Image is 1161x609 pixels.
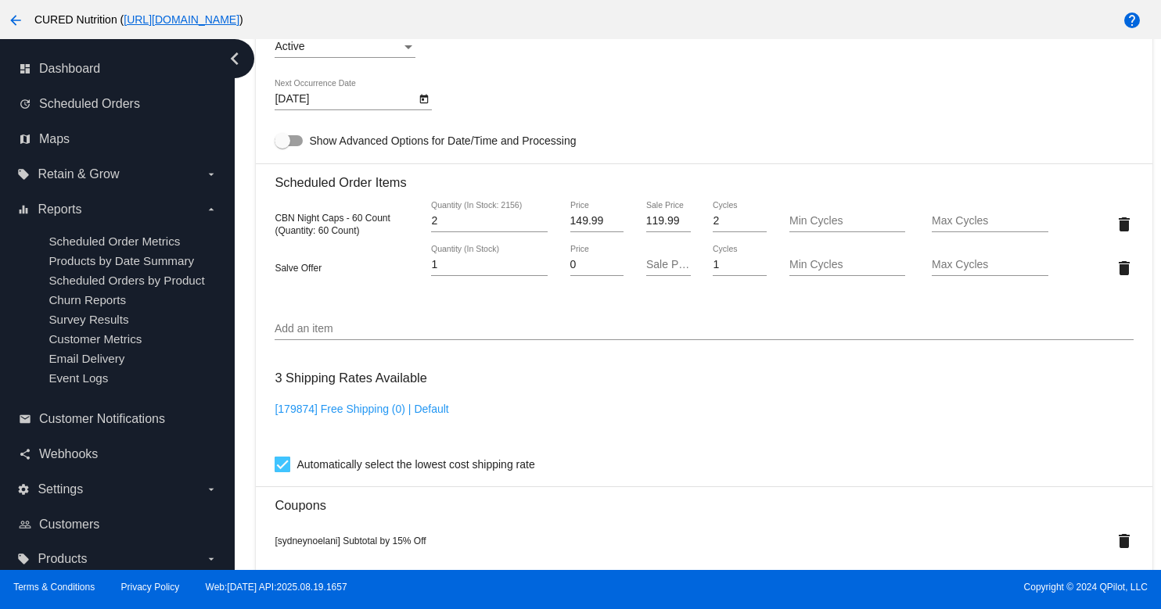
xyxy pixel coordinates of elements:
[19,127,217,152] a: map Maps
[39,412,165,426] span: Customer Notifications
[19,56,217,81] a: dashboard Dashboard
[713,215,767,227] input: Cycles
[275,536,426,546] span: [sydneynoelani] Subtotal by 15% Off
[39,62,100,76] span: Dashboard
[297,455,534,474] span: Automatically select the lowest cost shipping rate
[17,483,30,496] i: settings
[932,259,1048,271] input: Max Cycles
[124,13,239,26] a: [URL][DOMAIN_NAME]
[275,213,390,236] span: CBN Night Caps - 60 Count (Quantity: 60 Count)
[19,448,31,460] i: share
[713,259,767,271] input: Cycles
[39,447,98,461] span: Webhooks
[49,371,108,385] a: Event Logs
[17,203,30,216] i: equalizer
[49,274,204,287] a: Scheduled Orders by Product
[34,13,243,26] span: CURED Nutrition ( )
[19,413,31,425] i: email
[570,215,624,227] input: Price
[49,254,194,267] a: Products by Date Summary
[1115,532,1134,550] mat-icon: delete
[49,332,142,346] a: Customer Metrics
[932,215,1048,227] input: Max Cycles
[415,90,432,106] button: Open calendar
[275,486,1133,513] h3: Coupons
[222,46,247,71] i: chevron_left
[49,235,180,248] a: Scheduled Order Metrics
[38,482,83,496] span: Settings
[39,97,140,111] span: Scheduled Orders
[789,215,906,227] input: Min Cycles
[19,98,31,110] i: update
[17,168,30,181] i: local_offer
[275,263,322,274] span: Salve Offer
[1115,215,1134,234] mat-icon: delete
[206,582,347,593] a: Web:[DATE] API:2025.08.19.1657
[6,11,25,30] mat-icon: arrow_back
[309,133,576,149] span: Show Advanced Options for Date/Time and Processing
[275,93,415,106] input: Next Occurrence Date
[789,259,906,271] input: Min Cycles
[275,361,426,395] h3: 3 Shipping Rates Available
[19,442,217,467] a: share Webhooks
[49,313,128,326] a: Survey Results
[19,91,217,116] a: update Scheduled Orders
[205,203,217,216] i: arrow_drop_down
[38,552,87,566] span: Products
[646,215,691,227] input: Sale Price
[38,167,119,181] span: Retain & Grow
[19,133,31,145] i: map
[1115,259,1134,278] mat-icon: delete
[39,518,99,532] span: Customers
[49,293,126,306] a: Churn Reports
[38,202,81,217] span: Reports
[570,259,624,271] input: Price
[121,582,180,593] a: Privacy Policy
[19,63,31,75] i: dashboard
[13,582,95,593] a: Terms & Conditions
[1123,11,1141,30] mat-icon: help
[275,40,304,52] span: Active
[275,41,415,53] mat-select: Status
[275,323,1133,335] input: Add an item
[19,407,217,432] a: email Customer Notifications
[646,259,691,271] input: Sale Price
[205,168,217,181] i: arrow_drop_down
[431,215,548,227] input: Quantity (In Stock: 2156)
[275,163,1133,190] h3: Scheduled Order Items
[19,518,31,531] i: people_outline
[49,352,124,365] a: Email Delivery
[17,553,30,565] i: local_offer
[594,582,1148,593] span: Copyright © 2024 QPilot, LLC
[39,132,70,146] span: Maps
[205,483,217,496] i: arrow_drop_down
[431,259,548,271] input: Quantity (In Stock)
[19,512,217,537] a: people_outline Customers
[275,403,448,415] a: [179874] Free Shipping (0) | Default
[205,553,217,565] i: arrow_drop_down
